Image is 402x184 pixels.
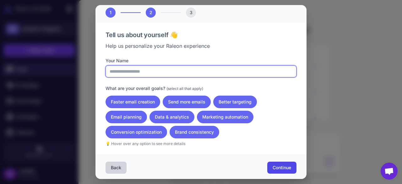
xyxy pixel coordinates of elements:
div: Open chat [381,163,398,180]
label: Your Name [106,57,296,64]
button: Faster email creation [106,96,160,108]
p: Help us personalize your Raleon experience [106,42,296,50]
h3: Tell us about yourself 👋 [106,30,296,40]
span: (select all that apply) [166,86,203,91]
button: Conversion optimization [106,126,167,138]
span: What are your overall goals? [106,86,165,91]
div: 3 [186,8,196,18]
button: Brand consistency [170,126,219,138]
p: 💡 Hover over any option to see more details [106,141,296,147]
span: Continue [273,164,291,171]
button: Back [106,162,127,174]
button: Email planning [106,111,147,123]
button: Send more emails [163,96,211,108]
button: Marketing automation [197,111,253,123]
button: Data & analytics [149,111,194,123]
div: 2 [146,8,156,18]
div: 1 [106,8,116,18]
button: Better targeting [213,96,257,108]
button: Continue [267,162,296,174]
